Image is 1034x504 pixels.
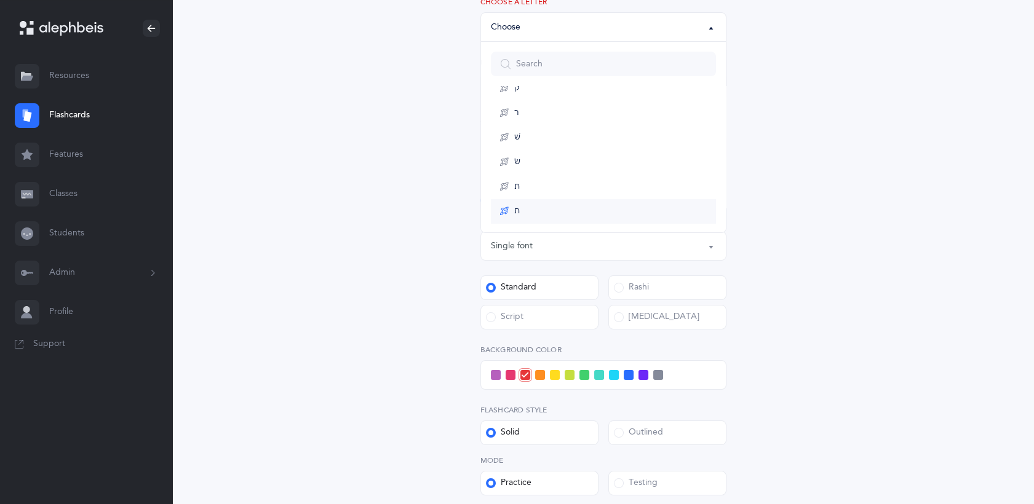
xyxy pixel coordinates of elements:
[491,21,520,34] div: Choose
[480,344,726,355] label: Background color
[514,157,520,168] span: שׂ
[480,455,726,466] label: Mode
[614,477,658,489] div: Testing
[486,282,536,294] div: Standard
[614,311,699,323] div: [MEDICAL_DATA]
[480,404,726,415] label: Flashcard Style
[514,181,520,192] span: תּ
[33,338,65,350] span: Support
[614,282,649,294] div: Rashi
[514,108,519,119] span: ר
[491,240,533,253] div: Single font
[614,427,663,439] div: Outlined
[491,52,716,76] input: Search
[514,132,520,143] span: שׁ
[486,311,523,323] div: Script
[514,206,520,217] span: ת
[486,477,531,489] div: Practice
[480,12,726,42] button: Choose
[480,231,726,261] button: Single font
[514,83,520,94] span: ק
[486,427,520,439] div: Solid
